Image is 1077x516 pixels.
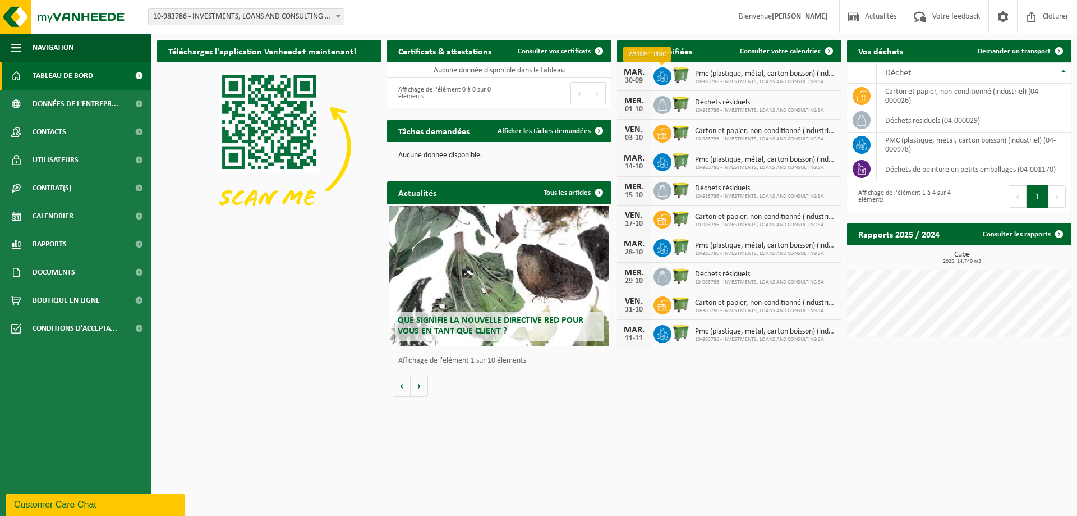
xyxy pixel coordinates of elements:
[623,240,645,249] div: MAR.
[695,127,836,136] span: Carton et papier, non-conditionné (industriel)
[393,81,494,106] div: Affichage de l'élément 0 à 0 sur 0 éléments
[695,107,824,114] span: 10-983786 - INVESTMENTS, LOANS AND CONSULTING SA
[877,133,1071,157] td: PMC (plastique, métal, carton boisson) (industriel) (04-000978)
[695,222,836,229] span: 10-983786 - INVESTMENTS, LOANS AND CONSULTING SA
[623,326,645,335] div: MAR.
[695,156,836,165] span: Pmc (plastique, métal, carton boisson) (industriel)
[387,181,448,203] h2: Actualités
[671,180,691,199] img: WB-1100-HPE-GN-50
[623,306,645,314] div: 31-10
[33,90,118,118] span: Données de l'entrepr...
[671,152,691,171] img: WB-0770-HPE-GN-50
[853,184,954,209] div: Affichage de l'élément 1 à 4 sur 4 éléments
[33,314,117,343] span: Conditions d'accepta...
[695,184,824,193] span: Déchets résiduels
[671,266,691,285] img: WB-1100-HPE-GN-50
[877,108,1071,133] td: déchets résiduels (04-000029)
[877,84,1071,108] td: carton et papier, non-conditionné (industriel) (04-000026)
[535,181,610,204] a: Tous les articles
[731,40,840,62] a: Consulter votre calendrier
[623,220,645,228] div: 17-10
[393,375,411,397] button: Vorige
[33,146,79,174] span: Utilisateurs
[623,249,645,257] div: 28-10
[387,62,611,78] td: Aucune donnée disponible dans le tableau
[695,136,836,143] span: 10-983786 - INVESTMENTS, LOANS AND CONSULTING SA
[671,209,691,228] img: WB-1100-HPE-GN-50
[33,34,73,62] span: Navigation
[671,66,691,85] img: WB-0770-HPE-GN-50
[695,79,836,85] span: 10-983786 - INVESTMENTS, LOANS AND CONSULTING SA
[847,40,914,62] h2: Vos déchets
[623,106,645,113] div: 01-10
[847,223,951,245] h2: Rapports 2025 / 2024
[695,299,836,308] span: Carton et papier, non-conditionné (industriel)
[623,335,645,343] div: 11-11
[157,40,367,62] h2: Téléchargez l'application Vanheede+ maintenant!
[148,8,344,25] span: 10-983786 - INVESTMENTS, LOANS AND CONSULTING SA - TUBIZE
[969,40,1070,62] a: Demander un transport
[149,9,344,25] span: 10-983786 - INVESTMENTS, LOANS AND CONSULTING SA - TUBIZE
[6,491,187,516] iframe: chat widget
[671,123,691,142] img: WB-1100-HPE-GN-50
[617,40,703,62] h2: Tâches planifiées
[695,193,824,200] span: 10-983786 - INVESTMENTS, LOANS AND CONSULTING SA
[398,152,600,159] p: Aucune donnée disponible.
[671,323,691,343] img: WB-0770-HPE-GN-50
[33,174,71,202] span: Contrat(s)
[489,120,610,142] a: Afficher les tâches demandées
[671,94,691,113] img: WB-1100-HPE-GN-50
[695,270,824,279] span: Déchets résiduels
[33,230,67,258] span: Rapports
[623,163,645,171] div: 14-10
[398,316,583,336] span: Que signifie la nouvelle directive RED pour vous en tant que client ?
[695,98,824,107] span: Déchets résiduels
[623,97,645,106] div: MER.
[157,62,381,231] img: Download de VHEPlus App
[623,277,645,285] div: 29-10
[498,127,591,135] span: Afficher les tâches demandées
[853,251,1071,264] h3: Cube
[387,40,503,62] h2: Certificats & attestations
[885,69,911,77] span: Déchet
[623,125,645,134] div: VEN.
[978,48,1051,55] span: Demander un transport
[877,157,1071,181] td: déchets de peinture en petits emballages (04-001170)
[1009,185,1027,208] button: Previous
[695,165,836,171] span: 10-983786 - INVESTMENTS, LOANS AND CONSULTING SA
[695,250,836,257] span: 10-983786 - INVESTMENTS, LOANS AND CONSULTING SA
[509,40,610,62] a: Consulter vos certificats
[695,336,836,343] span: 10-983786 - INVESTMENTS, LOANS AND CONSULTING SA
[570,82,588,104] button: Previous
[695,327,836,336] span: Pmc (plastique, métal, carton boisson) (industriel)
[411,375,428,397] button: Volgende
[671,295,691,314] img: WB-1100-HPE-GN-50
[623,211,645,220] div: VEN.
[695,279,824,286] span: 10-983786 - INVESTMENTS, LOANS AND CONSULTING SA
[623,77,645,85] div: 30-09
[974,223,1070,245] a: Consulter les rapports
[772,12,828,21] strong: [PERSON_NAME]
[518,48,591,55] span: Consulter vos certificats
[695,241,836,250] span: Pmc (plastique, métal, carton boisson) (industriel)
[588,82,606,104] button: Next
[623,134,645,142] div: 03-10
[1048,185,1066,208] button: Next
[623,268,645,277] div: MER.
[623,182,645,191] div: MER.
[623,297,645,306] div: VEN.
[740,48,821,55] span: Consulter votre calendrier
[1027,185,1048,208] button: 1
[695,213,836,222] span: Carton et papier, non-conditionné (industriel)
[623,191,645,199] div: 15-10
[623,68,645,77] div: MAR.
[33,62,93,90] span: Tableau de bord
[387,120,481,141] h2: Tâches demandées
[33,286,100,314] span: Boutique en ligne
[695,70,836,79] span: Pmc (plastique, métal, carton boisson) (industriel)
[671,238,691,257] img: WB-0770-HPE-GN-50
[33,258,75,286] span: Documents
[623,154,645,163] div: MAR.
[33,202,73,230] span: Calendrier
